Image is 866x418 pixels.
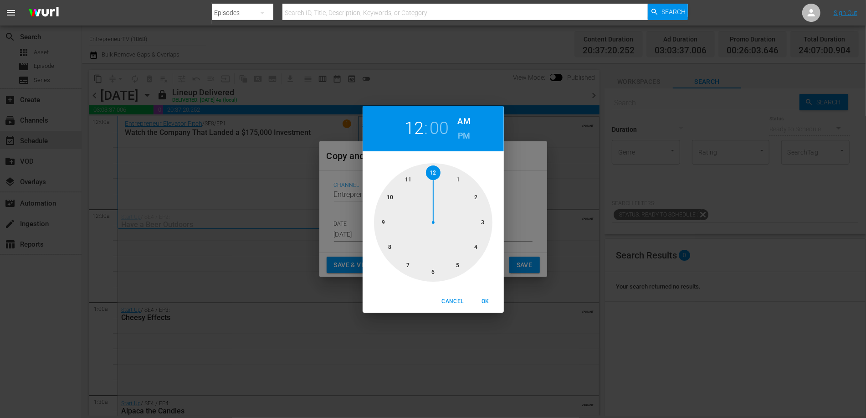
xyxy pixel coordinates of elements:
[458,114,471,129] button: AM
[458,129,471,143] button: PM
[430,118,448,139] button: 00
[475,297,497,306] span: OK
[438,294,467,309] button: Cancel
[471,294,500,309] button: OK
[441,297,463,306] span: Cancel
[458,129,470,143] h6: PM
[424,118,428,139] h2: :
[834,9,857,16] a: Sign Out
[22,2,66,24] img: ans4CAIJ8jUAAAAAAAAAAAAAAAAAAAAAAAAgQb4GAAAAAAAAAAAAAAAAAAAAAAAAJMjXAAAAAAAAAAAAAAAAAAAAAAAAgAT5G...
[405,118,423,139] button: 12
[5,7,16,18] span: menu
[661,4,686,20] span: Search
